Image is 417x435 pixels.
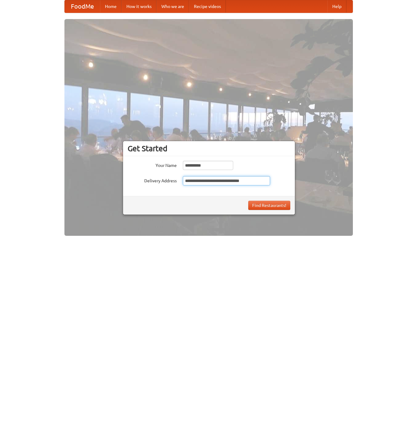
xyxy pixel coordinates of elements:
a: FoodMe [65,0,100,13]
a: How it works [122,0,156,13]
a: Help [327,0,346,13]
h3: Get Started [128,144,290,153]
a: Home [100,0,122,13]
a: Who we are [156,0,189,13]
a: Recipe videos [189,0,226,13]
label: Your Name [128,161,177,168]
label: Delivery Address [128,176,177,184]
button: Find Restaurants! [248,201,290,210]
